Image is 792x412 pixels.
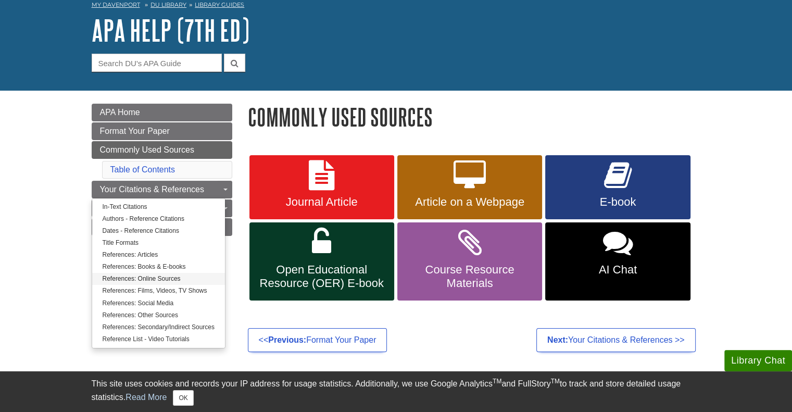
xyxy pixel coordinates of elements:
a: References: Secondary/Indirect Sources [92,321,225,333]
button: Close [173,390,193,406]
strong: Previous: [268,335,306,344]
a: Next:Your Citations & References >> [536,328,696,352]
span: Article on a Webpage [405,195,534,209]
span: APA Home [100,108,140,117]
div: This site uses cookies and records your IP address for usage statistics. Additionally, we use Goo... [92,378,701,406]
span: Open Educational Resource (OER) E-book [257,263,386,290]
a: Title Formats [92,237,225,249]
sup: TM [551,378,560,385]
a: Read More [125,393,167,402]
input: Search DU's APA Guide [92,54,222,72]
a: Course Resource Materials [397,222,542,301]
span: Course Resource Materials [405,263,534,290]
a: APA Help (7th Ed) [92,14,249,46]
a: DU Library [150,1,186,8]
a: APA Home [92,104,232,121]
a: Journal Article [249,155,394,220]
a: Reference List - Video Tutorials [92,333,225,345]
a: Format Your Paper [92,122,232,140]
span: AI Chat [553,263,682,277]
h1: Commonly Used Sources [248,104,701,130]
a: Dates - Reference Citations [92,225,225,237]
a: References: Articles [92,249,225,261]
a: Commonly Used Sources [92,141,232,159]
a: <<Previous:Format Your Paper [248,328,387,352]
div: Guide Page Menu [92,104,232,236]
a: References: Online Sources [92,273,225,285]
a: In-Text Citations [92,201,225,213]
a: References: Other Sources [92,309,225,321]
sup: TM [493,378,501,385]
a: References: Social Media [92,297,225,309]
span: Format Your Paper [100,127,170,135]
a: References: Films, Videos, TV Shows [92,285,225,297]
span: Journal Article [257,195,386,209]
a: AI Chat [545,222,690,301]
span: E-book [553,195,682,209]
button: Library Chat [724,350,792,371]
a: Library Guides [195,1,244,8]
a: My Davenport [92,1,140,9]
a: Authors - Reference Citations [92,213,225,225]
a: Your Citations & References [92,181,232,198]
a: Table of Contents [110,165,175,174]
a: E-book [545,155,690,220]
span: Your Citations & References [100,185,204,194]
a: Article on a Webpage [397,155,542,220]
a: Open Educational Resource (OER) E-book [249,222,394,301]
strong: Next: [547,335,568,344]
a: References: Books & E-books [92,261,225,273]
span: Commonly Used Sources [100,145,194,154]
